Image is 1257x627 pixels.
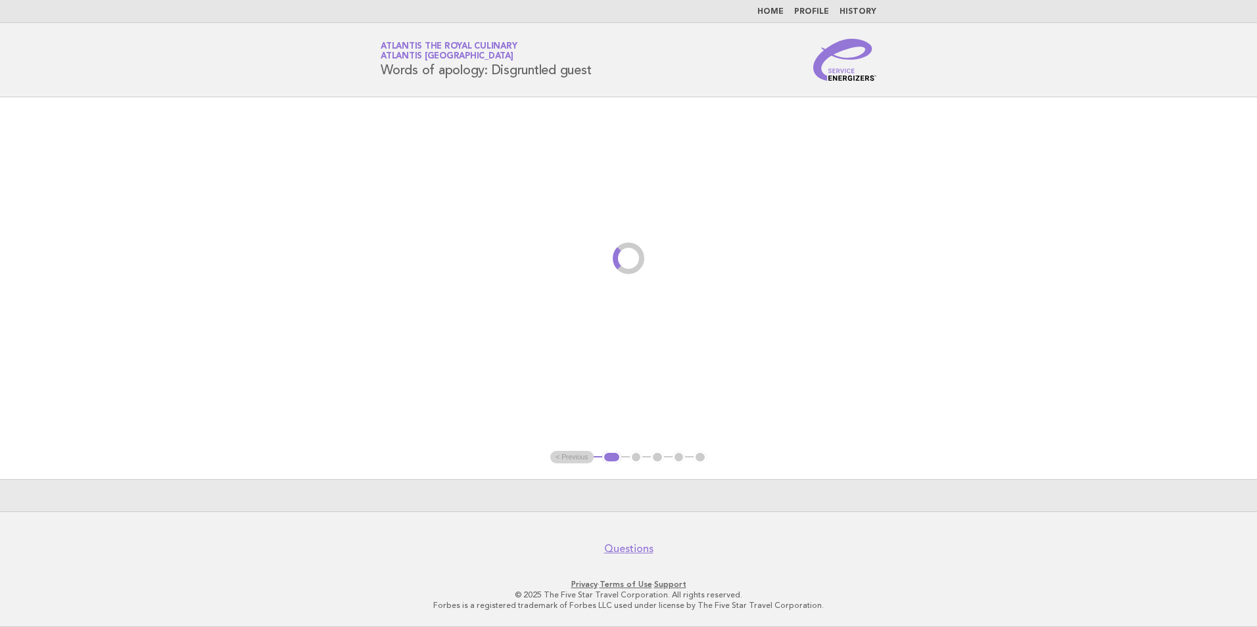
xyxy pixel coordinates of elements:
p: · · [226,579,1031,590]
span: Atlantis [GEOGRAPHIC_DATA] [381,53,513,61]
a: Home [757,8,784,16]
h1: Words of apology: Disgruntled guest [381,43,591,77]
a: Questions [604,542,653,555]
a: Privacy [571,580,598,589]
p: Forbes is a registered trademark of Forbes LLC used under license by The Five Star Travel Corpora... [226,600,1031,611]
a: Profile [794,8,829,16]
a: Atlantis the Royal CulinaryAtlantis [GEOGRAPHIC_DATA] [381,42,517,60]
img: Service Energizers [813,39,876,81]
a: Terms of Use [600,580,652,589]
p: © 2025 The Five Star Travel Corporation. All rights reserved. [226,590,1031,600]
a: History [840,8,876,16]
a: Support [654,580,686,589]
